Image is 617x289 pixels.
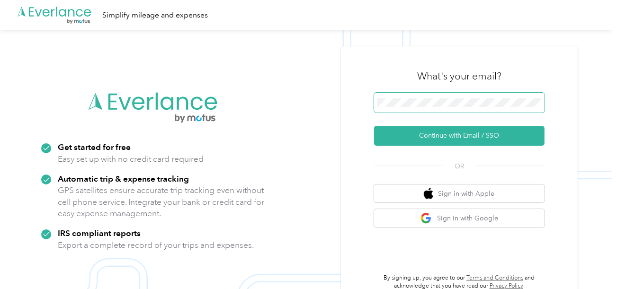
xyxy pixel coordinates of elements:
[420,212,432,224] img: google logo
[58,239,254,251] p: Export a complete record of your trips and expenses.
[58,142,131,152] strong: Get started for free
[58,174,189,184] strong: Automatic trip & expense tracking
[466,274,523,281] a: Terms and Conditions
[102,9,208,21] div: Simplify mileage and expenses
[58,153,204,165] p: Easy set up with no credit card required
[374,184,545,203] button: apple logoSign in with Apple
[417,70,501,83] h3: What's your email?
[424,188,433,200] img: apple logo
[58,228,141,238] strong: IRS compliant reports
[374,209,545,228] button: google logoSign in with Google
[58,184,265,219] p: GPS satellites ensure accurate trip tracking even without cell phone service. Integrate your bank...
[374,126,545,146] button: Continue with Email / SSO
[443,161,476,171] span: OR
[564,236,617,289] iframe: Everlance-gr Chat Button Frame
